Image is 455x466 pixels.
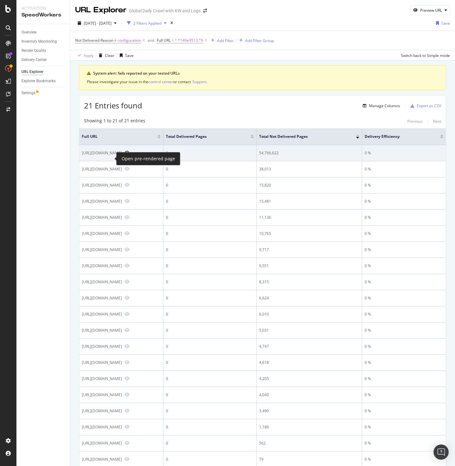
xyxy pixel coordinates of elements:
button: and [148,37,154,43]
div: control center [149,79,173,84]
div: 2 Filters Applied [133,21,161,26]
div: 0 [166,231,254,236]
div: [URL][DOMAIN_NAME] [82,392,122,397]
a: Preview https://www.nike.com/149e9513-01fa-4fb0-aad4-566afd725d1b/2d206a39-8ed7-437e-a3be-862e0f0... [124,344,130,348]
div: URL Explorer [21,69,43,75]
div: Export as CSV [417,103,441,108]
div: Render Quality [21,47,46,54]
div: 0 [166,440,254,446]
a: Preview https://www.nike.com/149e9513-01fa-4fb0-aad4-566afd725d1b/2d206a39-8ed7-437e-a3be-862e0f0... [124,360,130,365]
span: Not Delivered Reason [75,38,113,43]
div: [URL][DOMAIN_NAME] [82,231,122,236]
div: Add Filter Group [245,38,274,43]
div: 0 [166,457,254,462]
div: 0 [166,247,254,253]
div: System alert: fails reported on your tested URLs [93,71,438,76]
div: 0 % [365,392,443,398]
div: 0 [166,150,254,156]
a: Settings [21,90,65,96]
button: control center [149,79,173,85]
div: Inventory Monitoring [21,38,57,45]
div: 562 [259,440,359,446]
div: 0 % [365,215,443,220]
div: warning banner [79,65,446,90]
div: [URL][DOMAIN_NAME] [82,215,122,220]
div: [URL][DOMAIN_NAME] [82,376,122,381]
a: Explorer Bookmarks [21,78,65,84]
div: 6,010 [259,311,359,317]
div: 0 [166,408,254,414]
div: 0 [166,344,254,349]
div: Next [433,119,441,124]
button: Switch back to Simple mode [398,50,450,60]
div: 4,618 [259,360,359,365]
div: 0 % [365,150,443,156]
div: Open pre-rendered page [122,155,175,162]
button: Save [117,50,134,60]
div: 10,765 [259,231,359,236]
a: Preview https://www.nike.com/149e9513-01fa-4fb0-aad4-566afd725d1b/2d206a39-8ed7-437e-a3be-862e0f0... [124,328,130,332]
span: Total Delivered Pages [166,134,241,139]
div: 9,551 [259,263,359,269]
div: 3,490 [259,408,359,414]
span: [DATE] - [DATE] [84,21,112,26]
div: 0 % [365,328,443,333]
div: Clear [105,53,114,58]
div: Save [125,53,134,58]
div: URL Explorer [75,5,126,15]
div: [URL][DOMAIN_NAME] [82,408,122,414]
button: Previous [407,118,422,125]
button: Clear [96,50,114,60]
div: 0 [166,295,254,301]
div: 54,766,622 [259,150,359,156]
div: 0 [166,215,254,220]
div: [URL][DOMAIN_NAME] [82,295,122,301]
div: arrow-right-arrow-left [203,9,207,13]
button: Next [433,118,441,125]
div: [URL][DOMAIN_NAME] [82,360,122,365]
div: Support [192,79,206,84]
div: [URL][DOMAIN_NAME] [82,263,122,268]
div: 5,031 [259,328,359,333]
div: times [169,20,174,26]
div: 15,820 [259,182,359,188]
div: 0 % [365,344,443,349]
a: Preview https://www.nike.com/149e9513-01fa-4fb0-aad4-566afd725d1b/2d206a39-8ed7-437e-a3be-862e0f0... [124,215,130,219]
div: Preview URL [420,8,442,13]
a: Preview https://www.nike.com/149e9513-01fa-4fb0-aad4-566afd725d1b/2d206a39-8ed7-437e-a3be-862e0f0... [124,296,130,300]
a: Preview https://www.nike.com/149e9513-01fa-4fb0-aad4-566afd725d1b/2d206a39-8ed7-437e-a3be-862e0f0... [124,425,130,429]
div: 38,013 [259,166,359,172]
a: Preview https://www.nike.com/149e9513-01fa-4fb0-aad4-566afd725d1b/2d206a39-8ed7-437e-a3be-862e0f0... [124,150,130,155]
span: ≠ [114,38,117,43]
div: Apply [84,53,94,58]
a: Preview https://www.nike.com/149e9513-01fa-4fb0-aad4-566afd725d1b/2d206a39-8ed7-437e-a3be-862e0f0... [124,247,130,252]
div: [URL][DOMAIN_NAME] [82,247,122,252]
div: 0 [166,392,254,398]
div: 0 % [365,376,443,382]
a: Preview https://www.nike.com/149e9513-01fa-4fb0-aad4-566afd725d1b/2d206a39-8ed7-437e-a3be-862e0f0... [124,392,130,397]
a: URL Explorer [21,69,65,75]
a: Preview https://www.nike.com/149e9513-01fa-4fb0-aad4-566afd725d1b/2d206a39-8ed7-437e-a3be-862e0f0... [124,457,130,461]
a: Preview https://www.nike.com/149e9513-01fa-4fb0-aad4-566afd725d1b/2d206a39-8ed7-437e-a3be-862e0f0... [124,408,130,413]
div: [URL][DOMAIN_NAME] [82,440,122,446]
div: Overview [21,29,37,36]
a: Inventory Monitoring [21,38,65,45]
button: Save [434,18,450,28]
div: Settings [21,90,35,96]
a: Preview https://www.nike.com/149e9513-01fa-4fb0-aad4-566afd725d1b/2d206a39-8ed7-437e-a3be-862e0f0... [124,183,130,187]
div: 0 [166,182,254,188]
span: configuration [118,36,141,45]
button: Support [192,79,206,85]
div: Add Filter [217,38,234,43]
div: [URL][DOMAIN_NAME] [82,182,122,188]
div: 0 [166,279,254,285]
div: 0 % [365,408,443,414]
button: [DATE] - [DATE] [75,18,119,28]
div: [URL][DOMAIN_NAME] [82,166,122,172]
div: 4,205 [259,376,359,382]
button: Add Filter Group [237,37,274,44]
a: Preview https://www.nike.com/149e9513-01fa-4fb0-aad4-566afd725d1b/2d206a39-8ed7-437e-a3be-862e0f0... [124,279,130,284]
div: [URL][DOMAIN_NAME] [82,328,122,333]
a: Preview https://www.nike.com/149e9513-01fa-4fb0-aad4-566afd725d1b/2d206a39-8ed7-437e-a3be-862e0f0... [124,441,130,445]
div: 0 [166,360,254,365]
